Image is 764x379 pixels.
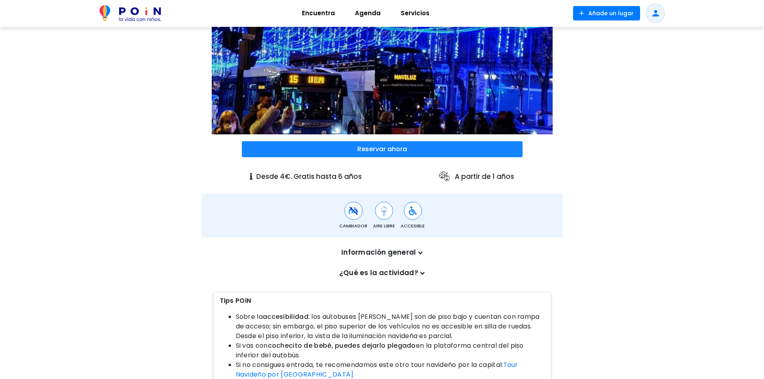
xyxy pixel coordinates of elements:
button: Añade un lugar [573,6,640,20]
p: A partir de 1 años [438,170,514,183]
img: Cambiador [349,206,359,216]
button: Reservar ahora [242,141,523,157]
li: Si vas con en la plataforma central del piso inferior del autobús. [236,341,545,360]
a: Tour Navideño por [GEOGRAPHIC_DATA] [236,360,518,379]
span: Agenda [351,7,384,20]
p: ¿Qué es la actividad? [216,268,549,278]
a: Encuentra [292,4,345,23]
p: Información general [216,247,549,258]
span: Servicios [397,7,433,20]
p: Tips POiN [220,296,545,306]
img: Accesible [408,206,418,216]
p: Desde 4€. Gratis hasta 6 años [250,172,362,182]
span: Aire Libre [373,223,395,229]
img: ages icon [438,170,451,183]
img: Aire Libre [379,206,389,216]
a: Agenda [345,4,391,23]
strong: accesibilidad [263,312,308,321]
span: Accesible [401,223,425,229]
li: Sobre la : los autobuses [PERSON_NAME] son de piso bajo y cuentan con rampa de acceso; sin embarg... [236,312,545,341]
a: Servicios [391,4,440,23]
strong: cochecito de bebé, puedes dejarlo plegado [268,341,416,350]
span: Cambiador [339,223,367,229]
img: POiN [99,5,161,21]
span: Encuentra [298,7,338,20]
